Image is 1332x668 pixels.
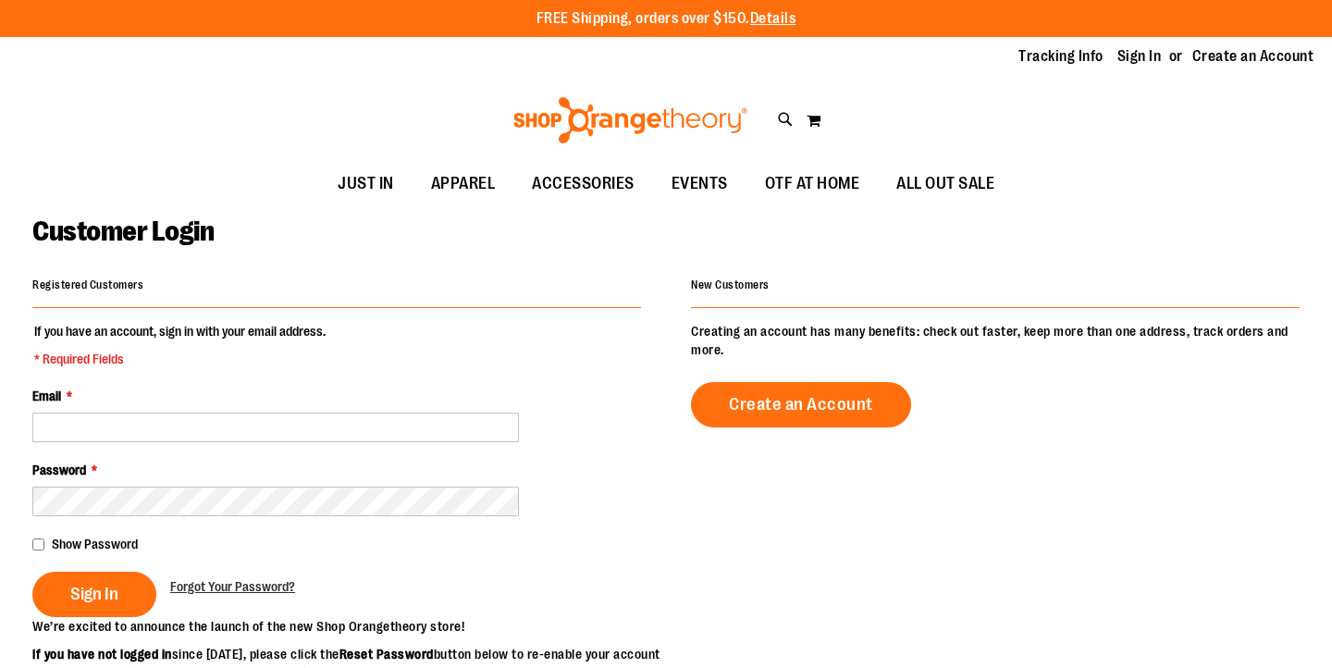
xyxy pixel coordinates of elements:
span: * Required Fields [34,350,326,368]
strong: New Customers [691,278,770,291]
span: JUST IN [338,163,394,204]
span: Show Password [52,537,138,551]
a: Create an Account [1192,46,1314,67]
strong: Reset Password [339,647,434,662]
span: Create an Account [729,394,873,414]
strong: Registered Customers [32,278,143,291]
a: Details [750,10,796,27]
a: Forgot Your Password? [170,577,295,596]
span: Customer Login [32,216,214,247]
img: Shop Orangetheory [511,97,750,143]
span: Email [32,389,61,403]
p: FREE Shipping, orders over $150. [536,8,796,30]
strong: If you have not logged in [32,647,172,662]
a: Create an Account [691,382,911,427]
span: ALL OUT SALE [896,163,994,204]
p: Creating an account has many benefits: check out faster, keep more than one address, track orders... [691,322,1300,359]
p: We’re excited to announce the launch of the new Shop Orangetheory store! [32,617,666,636]
span: EVENTS [672,163,728,204]
button: Sign In [32,572,156,617]
span: Sign In [70,584,118,604]
span: Password [32,463,86,477]
span: Forgot Your Password? [170,579,295,594]
span: ACCESSORIES [532,163,635,204]
a: Sign In [1117,46,1162,67]
span: APPAREL [431,163,496,204]
a: Tracking Info [1018,46,1104,67]
span: OTF AT HOME [765,163,860,204]
legend: If you have an account, sign in with your email address. [32,322,327,368]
